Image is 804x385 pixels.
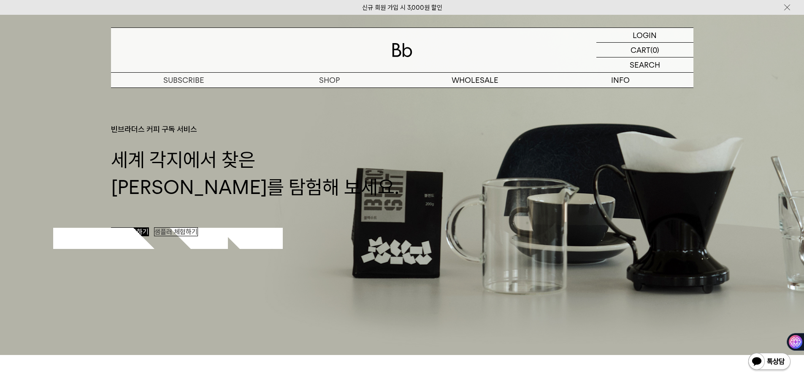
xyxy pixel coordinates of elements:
a: 샘플러 체험하기 [154,227,198,236]
h3: 빈브라더스 커피 구독 서비스 [111,125,693,134]
h1: 세계 각지에서 찾은 [PERSON_NAME]를 탐험해 보세요. [111,134,693,201]
p: CART [631,43,650,57]
span: 커피 구독하기 [111,228,149,236]
p: (0) [650,43,659,57]
a: SUBSCRIBE [111,73,257,87]
p: WHOLESALE [402,73,548,87]
p: SEARCH [630,57,660,72]
img: 카카오톡 채널 1:1 채팅 버튼 [747,352,791,372]
img: 로고 [392,43,412,57]
a: 커피 구독하기 [111,227,149,236]
span: 샘플러 체험하기 [154,228,198,236]
p: LOGIN [633,28,657,42]
a: 신규 회원 가입 시 3,000원 할인 [362,4,442,11]
a: LOGIN [596,28,693,43]
a: SHOP [257,73,402,87]
a: CART (0) [596,43,693,57]
p: INFO [548,73,693,87]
